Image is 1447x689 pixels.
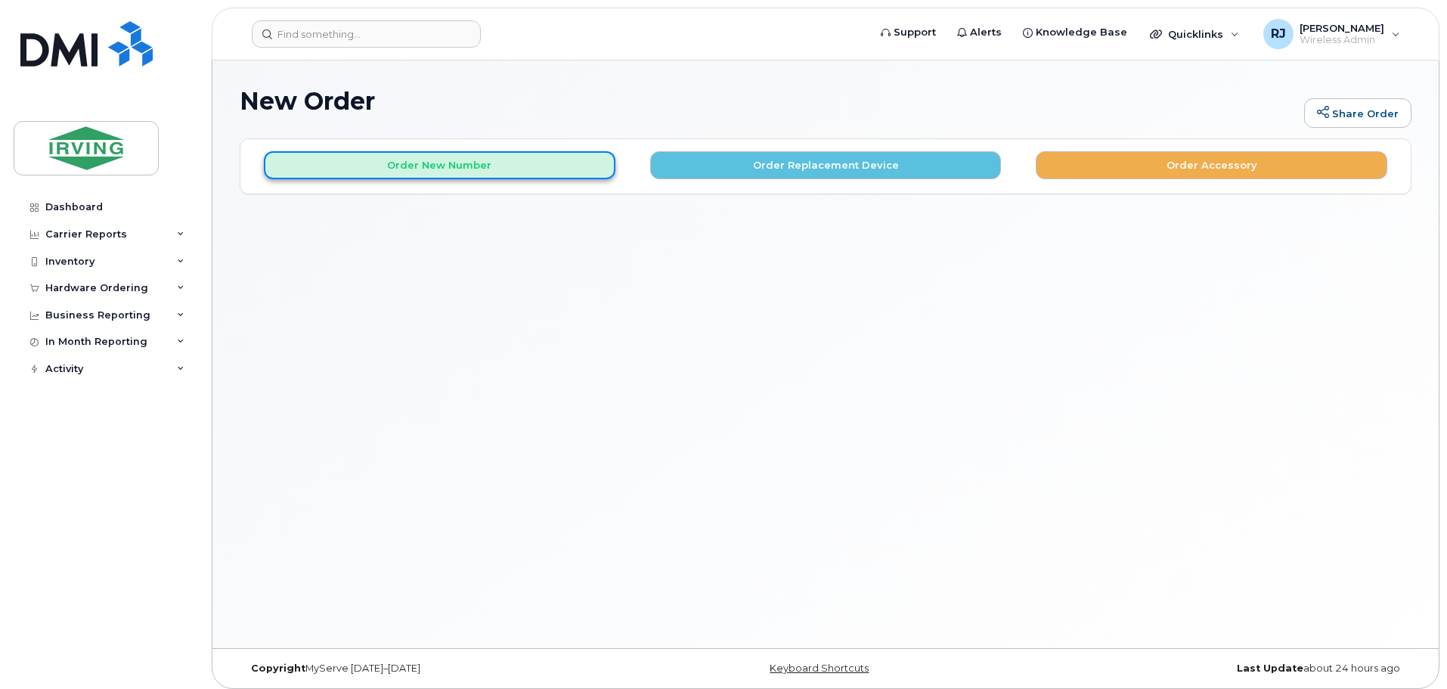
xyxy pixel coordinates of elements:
h1: New Order [240,88,1297,114]
button: Order Replacement Device [650,151,1002,179]
strong: Copyright [251,663,305,674]
a: Keyboard Shortcuts [770,663,869,674]
div: about 24 hours ago [1021,663,1411,675]
a: Share Order [1304,98,1411,129]
button: Order New Number [264,151,615,179]
div: MyServe [DATE]–[DATE] [240,663,631,675]
strong: Last Update [1237,663,1303,674]
button: Order Accessory [1036,151,1387,179]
